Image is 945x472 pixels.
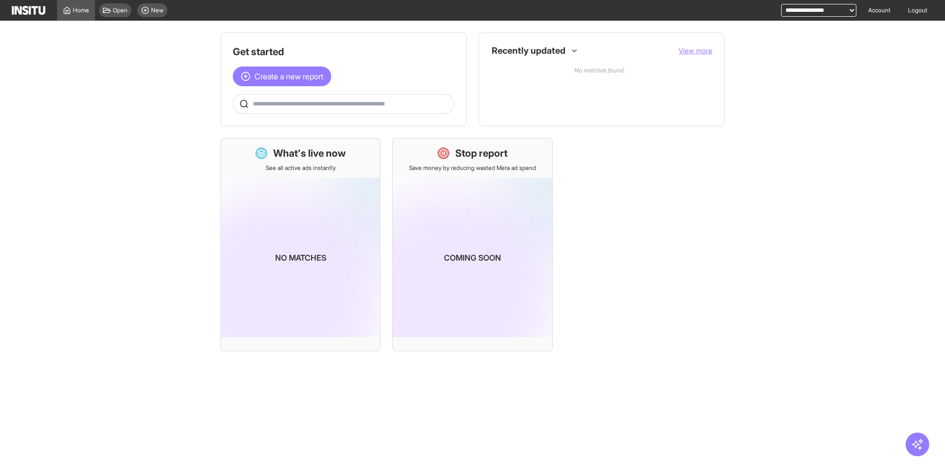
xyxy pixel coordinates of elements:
span: Open [113,6,127,14]
img: coming-soon-gradient_kfitwp.png [221,178,380,337]
span: Home [73,6,89,14]
button: Create a new report [233,67,331,86]
a: What's live nowSee all active ads instantlyNo matches [220,138,380,351]
h1: Get started [233,45,454,59]
p: No matches [275,252,326,264]
span: Create a new report [254,70,323,82]
button: View more [679,46,712,56]
img: Logo [12,6,45,15]
span: New [151,6,163,14]
p: See all active ads instantly [266,164,336,172]
h1: What's live now [273,146,346,160]
span: View more [679,46,712,55]
p: No matches found. [491,61,708,98]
